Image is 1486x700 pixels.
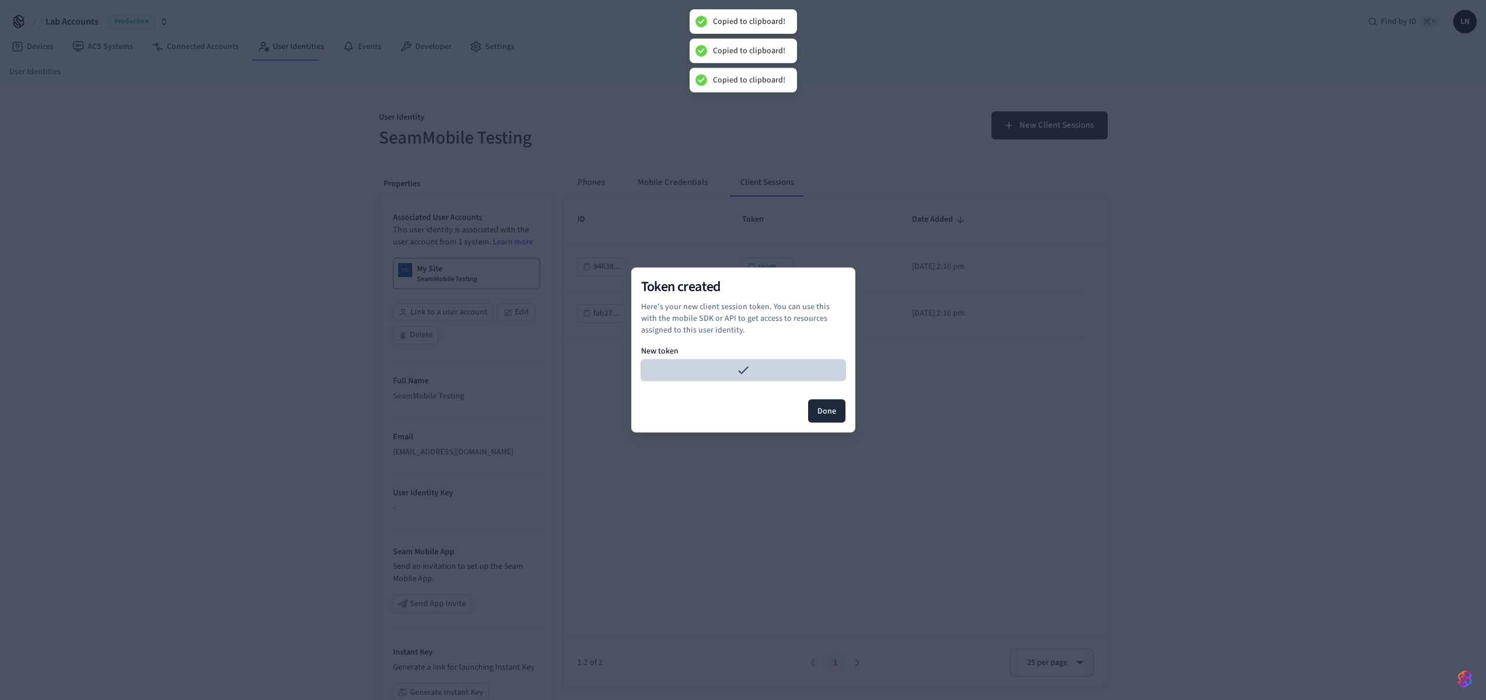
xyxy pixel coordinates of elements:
div: Copied to clipboard! [713,75,785,85]
div: Copied to clipboard! [713,16,785,27]
p: New token [641,345,845,358]
button: Done [808,400,845,423]
p: Here's your new client session token. You can use this with the mobile SDK or API to get access t... [641,301,845,336]
button: seam_cst1dCEnnnQ3_1cf6o8hu7imsdaNhGohRRieR [641,360,845,381]
div: Copied to clipboard! [713,45,785,56]
h2: Token created [641,278,845,296]
img: SeamLogoGradient.69752ec5.svg [1458,670,1472,688]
